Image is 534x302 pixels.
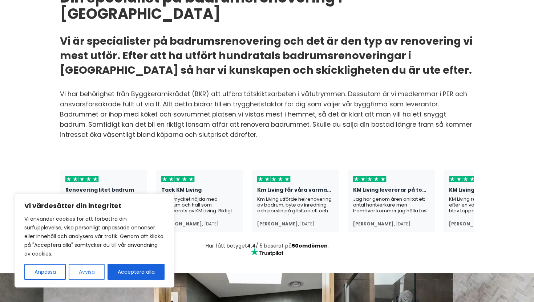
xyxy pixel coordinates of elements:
div: [DATE] [300,221,315,227]
div: [DATE] [204,221,219,227]
strong: 50 omdömen [292,242,328,249]
div: KM Living renoverade vårt kök efter en vattenläcka. Resultatet blev toppen och alla hantverkare v... [449,196,525,215]
div: KM Living renoverade vårt kök efter en… [449,187,525,196]
div: Km Living får våra varmaste rekommendationer [257,187,333,196]
button: Avvisa [69,264,105,280]
div: Renovering litet badrum [65,187,142,196]
div: [DATE] [396,221,410,227]
a: 50omdömen [292,242,328,249]
div: Har fått betyget / 5 baserat på . [60,243,474,248]
div: KM Living levererar på topp! [353,187,429,196]
strong: 4.4 [247,242,256,249]
div: [PERSON_NAME] , [161,221,203,227]
h2: Vi är specialister på badrumsrenovering och det är den typ av renovering vi mest utför. Efter att... [60,34,474,77]
p: Vi har behörighet från Byggkeramikrådet (BKR) att utföra tätskiktsarbeten i våtutrymmen. Dessutom... [60,89,474,140]
p: Vi värdesätter din integritet [24,201,165,210]
div: [PERSON_NAME] , [257,221,299,227]
button: Anpassa [24,264,66,280]
div: Tack KM Living [161,187,238,196]
img: Trustpilot [251,248,283,256]
div: [PERSON_NAME] , [353,221,395,227]
p: Vi använder cookies för att förbättra din surfupplevelse, visa personligt anpassade annonser elle... [24,215,165,258]
div: [PERSON_NAME] , [449,221,491,227]
div: Jag har genom åren anlitat ett antal hantverkare men framöver kommer jag hålla fast vid KM Living... [353,196,429,215]
div: Vi är mycket nöjda med badrum och hall som renoverats av KM Living. Riktigt duktiga och trevliga ... [161,196,238,215]
div: Km Living utförde helrenovering av badrum, byte av inredning och porslin på gästtoalett och platt... [257,196,333,215]
button: Acceptera alla [108,264,165,280]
